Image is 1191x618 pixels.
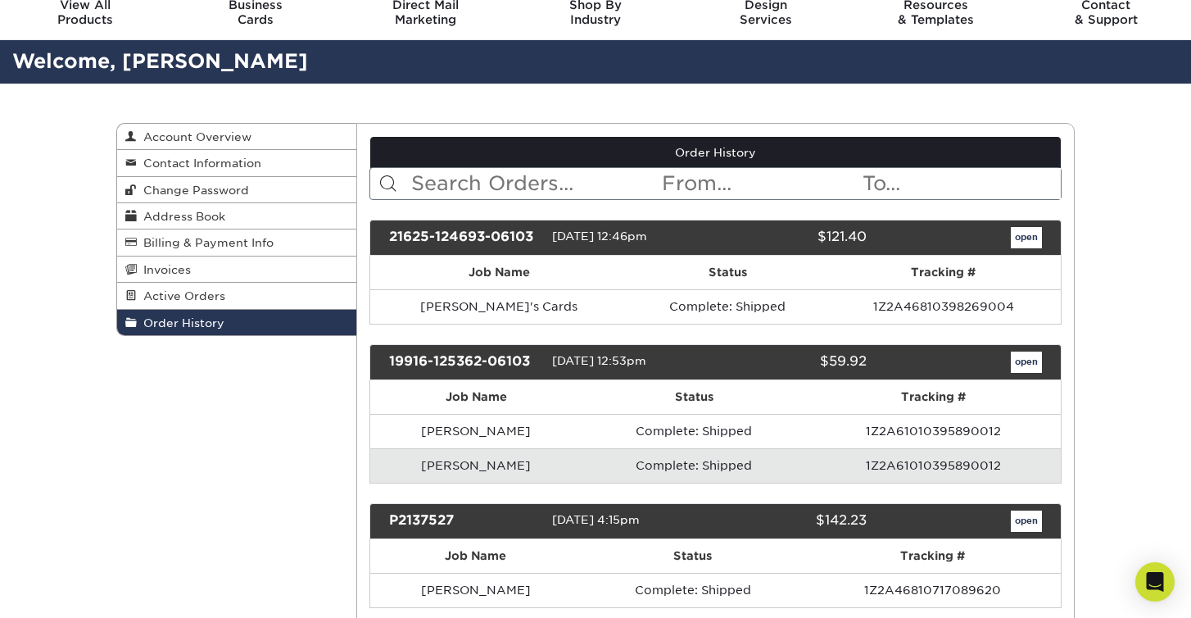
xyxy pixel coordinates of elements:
a: Order History [370,137,1062,168]
a: Contact Information [117,150,356,176]
div: P2137527 [377,511,552,532]
span: [DATE] 12:46pm [552,229,647,243]
a: open [1011,352,1042,373]
th: Job Name [370,256,629,289]
a: Invoices [117,257,356,283]
td: [PERSON_NAME] [370,573,582,607]
td: 1Z2A46810398269004 [826,289,1061,324]
span: Billing & Payment Info [137,236,274,249]
span: Contact Information [137,157,261,170]
a: Order History [117,310,356,335]
td: 1Z2A61010395890012 [806,414,1062,448]
input: From... [660,168,860,199]
th: Tracking # [826,256,1061,289]
div: 19916-125362-06103 [377,352,552,373]
div: $59.92 [703,352,878,373]
th: Status [628,256,826,289]
span: Change Password [137,184,249,197]
a: Billing & Payment Info [117,229,356,256]
span: Order History [137,316,224,329]
div: $142.23 [703,511,878,532]
input: Search Orders... [410,168,661,199]
td: Complete: Shipped [628,289,826,324]
span: Invoices [137,263,191,276]
td: Complete: Shipped [582,573,804,607]
div: $121.40 [703,227,878,248]
a: open [1011,511,1042,532]
td: 1Z2A61010395890012 [806,448,1062,483]
th: Tracking # [804,539,1061,573]
th: Status [582,380,806,414]
th: Tracking # [806,380,1062,414]
th: Job Name [370,539,582,573]
iframe: Google Customer Reviews [4,568,139,612]
span: Account Overview [137,130,251,143]
input: To... [861,168,1061,199]
div: Open Intercom Messenger [1135,562,1175,602]
td: Complete: Shipped [582,448,806,483]
span: [DATE] 4:15pm [552,513,640,526]
td: [PERSON_NAME]'s Cards [370,289,629,324]
th: Job Name [370,380,582,414]
a: Address Book [117,203,356,229]
div: 21625-124693-06103 [377,227,552,248]
a: Active Orders [117,283,356,309]
th: Status [582,539,804,573]
a: Account Overview [117,124,356,150]
a: Change Password [117,177,356,203]
td: [PERSON_NAME] [370,414,582,448]
span: [DATE] 12:53pm [552,354,646,367]
a: open [1011,227,1042,248]
td: Complete: Shipped [582,414,806,448]
span: Address Book [137,210,225,223]
span: Active Orders [137,289,225,302]
td: 1Z2A46810717089620 [804,573,1061,607]
td: [PERSON_NAME] [370,448,582,483]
